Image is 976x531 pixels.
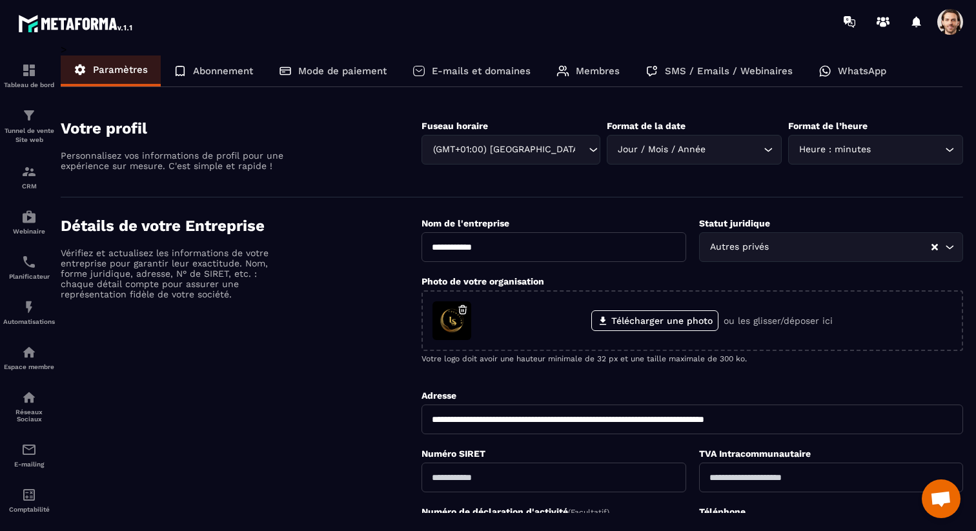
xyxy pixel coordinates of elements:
img: formation [21,63,37,78]
p: E-mailing [3,461,55,468]
p: Planificateur [3,273,55,280]
a: accountantaccountantComptabilité [3,477,55,523]
p: WhatsApp [838,65,886,77]
label: Photo de votre organisation [422,276,544,286]
img: automations [21,345,37,360]
p: Espace membre [3,363,55,370]
p: Abonnement [193,65,253,77]
p: Paramètres [93,64,148,75]
p: SMS / Emails / Webinaires [665,65,793,77]
label: Statut juridique [699,218,770,228]
div: Search for option [788,135,963,165]
button: Clear Selected [931,243,938,252]
span: (GMT+01:00) [GEOGRAPHIC_DATA] [430,143,576,157]
img: logo [18,12,134,35]
img: automations [21,299,37,315]
p: Vérifiez et actualisez les informations de votre entreprise pour garantir leur exactitude. Nom, f... [61,248,287,299]
img: formation [21,108,37,123]
label: TVA Intracommunautaire [699,448,811,459]
div: Search for option [422,135,600,165]
p: Personnalisez vos informations de profil pour une expérience sur mesure. C'est simple et rapide ! [61,150,287,171]
input: Search for option [874,143,942,157]
p: Votre logo doit avoir une hauteur minimale de 32 px et une taille maximale de 300 ko. [422,354,963,363]
p: E-mails et domaines [432,65,531,77]
label: Format de la date [607,121,686,131]
p: Tunnel de vente Site web [3,126,55,145]
img: formation [21,164,37,179]
label: Fuseau horaire [422,121,488,131]
label: Format de l’heure [788,121,868,131]
label: Nom de l'entreprise [422,218,509,228]
a: formationformationCRM [3,154,55,199]
span: Autres privés [707,240,772,254]
p: Comptabilité [3,506,55,513]
a: automationsautomationsAutomatisations [3,290,55,335]
a: automationsautomationsEspace membre [3,335,55,380]
img: accountant [21,487,37,503]
span: Heure : minutes [797,143,874,157]
p: Webinaire [3,228,55,235]
a: schedulerschedulerPlanificateur [3,245,55,290]
a: automationsautomationsWebinaire [3,199,55,245]
span: Jour / Mois / Année [615,143,709,157]
input: Search for option [709,143,760,157]
label: Téléphone [699,506,746,517]
input: Search for option [772,240,930,254]
label: Télécharger une photo [591,310,718,331]
a: formationformationTunnel de vente Site web [3,98,55,154]
label: Numéro de déclaration d'activité [422,506,609,517]
p: ou les glisser/déposer ici [724,316,833,326]
input: Search for option [576,143,585,157]
img: email [21,442,37,457]
div: Search for option [607,135,782,165]
a: social-networksocial-networkRéseaux Sociaux [3,380,55,432]
img: scheduler [21,254,37,270]
p: Réseaux Sociaux [3,408,55,423]
h4: Votre profil [61,119,422,137]
label: Adresse [422,390,456,401]
label: Numéro SIRET [422,448,485,459]
div: Search for option [699,232,963,262]
img: social-network [21,390,37,405]
h4: Détails de votre Entreprise [61,217,422,235]
p: Mode de paiement [298,65,387,77]
span: (Facultatif) [568,508,609,517]
p: Automatisations [3,318,55,325]
p: CRM [3,183,55,190]
a: Ouvrir le chat [922,479,961,518]
p: Membres [576,65,620,77]
img: automations [21,209,37,225]
a: formationformationTableau de bord [3,53,55,98]
a: emailemailE-mailing [3,432,55,477]
p: Tableau de bord [3,81,55,88]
